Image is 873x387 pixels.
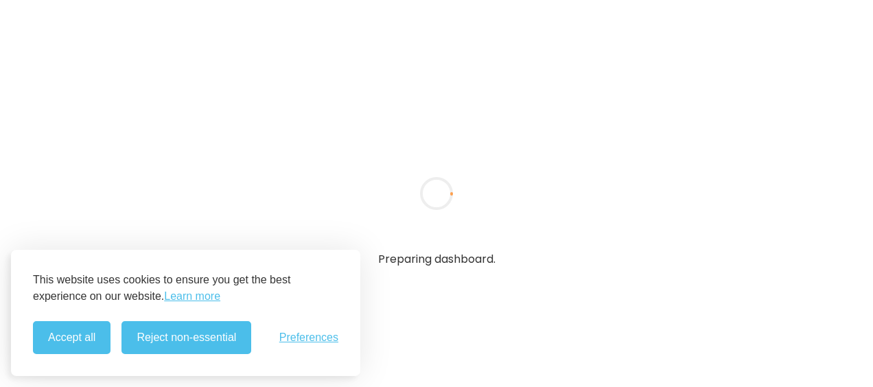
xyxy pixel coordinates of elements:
button: Accept all cookies [33,321,110,354]
button: Reject non-essential [121,321,251,354]
button: Toggle preferences [279,331,338,344]
span: Preferences [279,331,338,344]
div: Preparing dashboard. [367,240,507,279]
a: Learn more [164,288,220,305]
p: This website uses cookies to ensure you get the best experience on our website. [33,272,338,305]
